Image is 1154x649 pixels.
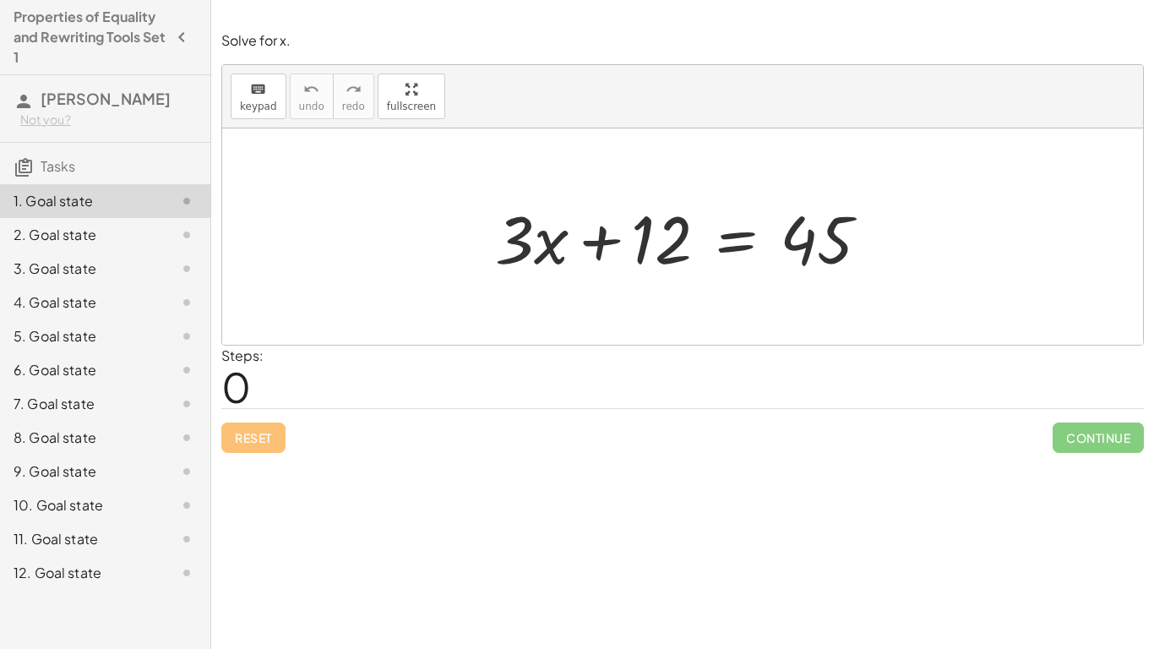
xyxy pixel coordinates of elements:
div: 5. Goal state [14,326,150,346]
div: 9. Goal state [14,461,150,482]
p: Solve for x. [221,31,1144,51]
div: 2. Goal state [14,225,150,245]
button: fullscreen [378,74,445,119]
div: 10. Goal state [14,495,150,515]
h4: Properties of Equality and Rewriting Tools Set 1 [14,7,166,68]
div: 6. Goal state [14,360,150,380]
label: Steps: [221,346,264,364]
span: [PERSON_NAME] [41,89,171,108]
i: Task not started. [177,563,197,583]
div: 7. Goal state [14,394,150,414]
span: redo [342,101,365,112]
div: 3. Goal state [14,259,150,279]
button: keyboardkeypad [231,74,286,119]
span: 0 [221,361,251,412]
i: keyboard [250,79,266,100]
i: undo [303,79,319,100]
i: Task not started. [177,292,197,313]
div: 11. Goal state [14,529,150,549]
i: Task not started. [177,259,197,279]
i: Task not started. [177,495,197,515]
span: Tasks [41,157,75,175]
div: 4. Goal state [14,292,150,313]
span: keypad [240,101,277,112]
i: Task not started. [177,461,197,482]
button: undoundo [290,74,334,119]
i: Task not started. [177,428,197,448]
span: undo [299,101,324,112]
i: Task not started. [177,191,197,211]
i: Task not started. [177,225,197,245]
i: Task not started. [177,394,197,414]
i: Task not started. [177,360,197,380]
div: Not you? [20,112,197,128]
span: fullscreen [387,101,436,112]
div: 12. Goal state [14,563,150,583]
i: Task not started. [177,529,197,549]
i: redo [346,79,362,100]
div: 1. Goal state [14,191,150,211]
div: 8. Goal state [14,428,150,448]
i: Task not started. [177,326,197,346]
button: redoredo [333,74,374,119]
